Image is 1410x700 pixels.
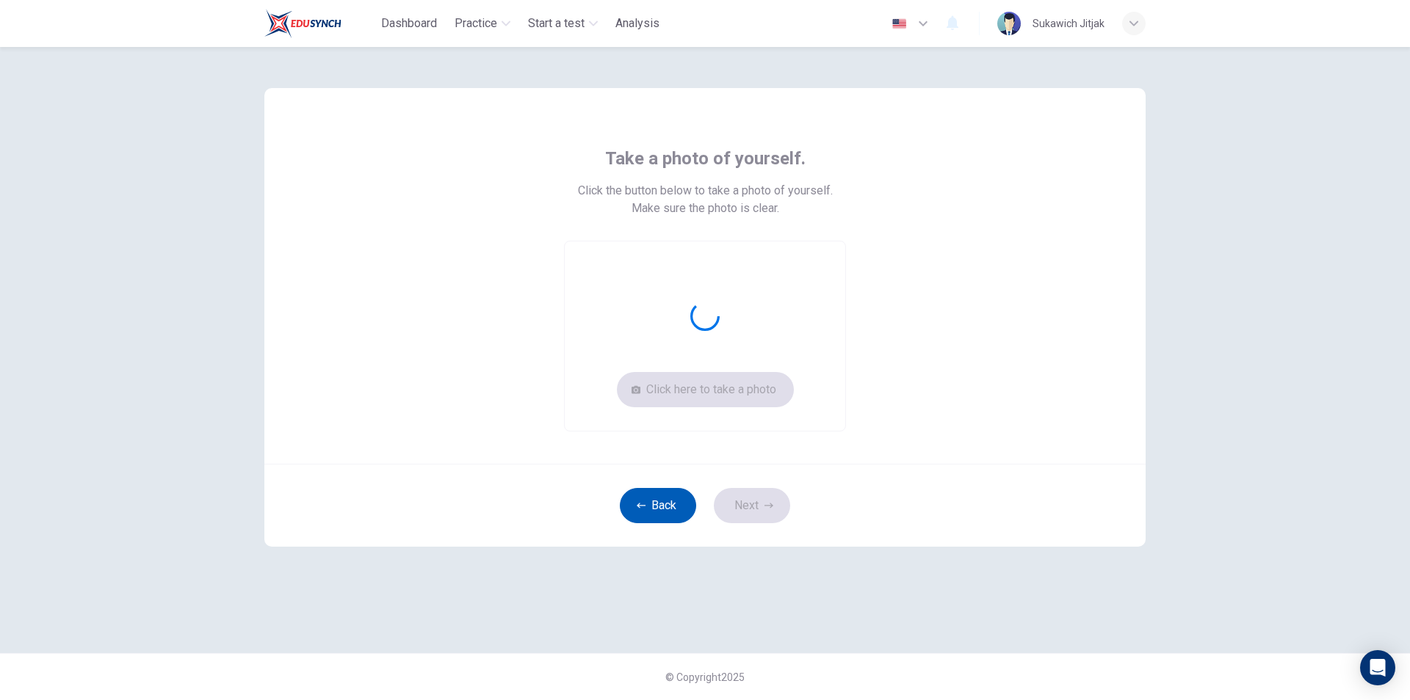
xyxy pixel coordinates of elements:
span: © Copyright 2025 [665,671,745,683]
a: Train Test logo [264,9,375,38]
span: Dashboard [381,15,437,32]
img: en [890,18,908,29]
button: Back [620,488,696,523]
button: Analysis [610,10,665,37]
div: Open Intercom Messenger [1360,650,1395,685]
span: Make sure the photo is clear. [632,200,779,217]
button: Start a test [522,10,604,37]
span: Take a photo of yourself. [605,147,806,170]
button: Practice [449,10,516,37]
span: Click the button below to take a photo of yourself. [578,182,833,200]
span: Practice [455,15,497,32]
span: Start a test [528,15,585,32]
img: Train Test logo [264,9,341,38]
button: Dashboard [375,10,443,37]
span: Analysis [615,15,659,32]
img: Profile picture [997,12,1021,35]
div: Sukawich Jitjak [1033,15,1104,32]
